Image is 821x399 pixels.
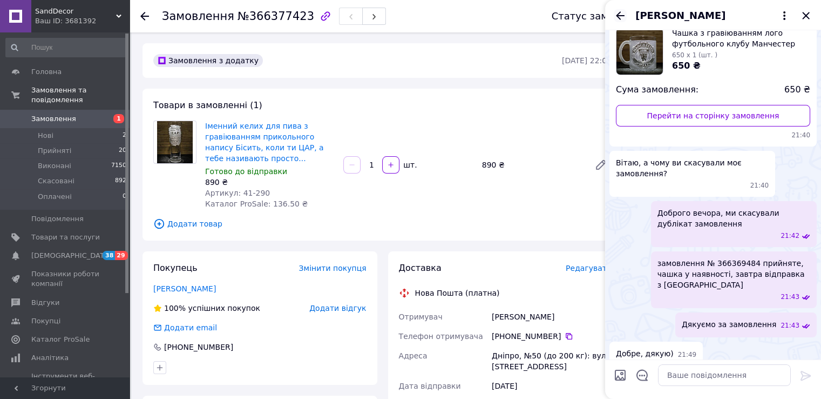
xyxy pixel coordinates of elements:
span: Каталог ProSale [31,335,90,344]
span: Артикул: 41-290 [205,189,270,197]
a: Редагувати [590,154,612,176]
span: замовлення № 366369484 прийняте, чашка у наявності, завтра відправка з [GEOGRAPHIC_DATA] [657,258,810,290]
div: Дніпро, №50 (до 200 кг): вул. [STREET_ADDRESS] [490,346,614,376]
a: Перейти на сторінку замовлення [616,105,810,127]
span: 0 [123,192,126,202]
div: [PHONE_NUMBER] [492,331,612,342]
span: Каталог ProSale: 136.50 ₴ [205,199,308,208]
span: Чашка з гравіюванням лого футбольного клубу Манчестер Юнайтед FC Manchester United SandDecor [672,28,810,49]
span: Виконані [38,161,71,171]
div: Замовлення з додатку [153,54,263,67]
div: Додати email [163,322,218,333]
span: Покупці [31,316,60,326]
span: Скасовані [38,176,74,186]
span: 20 [119,146,126,156]
div: Ваш ID: 3681392 [35,16,130,26]
span: 21:43 12.10.2025 [781,321,799,330]
span: Дякуємо за замовлення [682,319,777,330]
span: 38 [103,251,115,260]
span: Додати товар [153,218,612,230]
span: Відгуки [31,298,59,308]
button: [PERSON_NAME] [635,9,791,23]
span: 100% [164,304,186,312]
span: Інструменти веб-майстра та SEO [31,371,100,391]
img: 5092269031_w160_h160_chashka-z-graviyuvannyam.jpg [616,28,663,75]
span: Доставка [399,263,442,273]
span: SandDecor [35,6,116,16]
div: Статус замовлення [552,11,651,22]
div: шт. [401,159,418,170]
div: 890 ₴ [205,177,335,188]
span: Замовлення [162,10,234,23]
div: Повернутися назад [140,11,149,22]
span: Прийняті [38,146,71,156]
span: Замовлення [31,114,76,124]
span: 21:40 12.10.2025 [750,181,769,190]
span: [PERSON_NAME] [635,9,725,23]
span: Сума замовлення: [616,84,698,96]
input: Пошук [5,38,127,57]
span: 650 ₴ [672,61,701,71]
span: Отримувач [399,312,443,321]
button: Відкрити шаблони відповідей [635,368,649,382]
span: Вітаю, а чому ви скасували моє замовлення? [616,157,769,179]
span: Товари в замовленні (1) [153,100,262,110]
span: Дата відправки [399,382,461,390]
span: Показники роботи компанії [31,269,100,289]
a: [PERSON_NAME] [153,284,216,293]
span: [DEMOGRAPHIC_DATA] [31,251,111,261]
span: Замовлення та повідомлення [31,85,130,105]
span: Телефон отримувача [399,332,483,341]
span: Товари та послуги [31,232,100,242]
span: 2 [123,131,126,141]
span: 1 [113,114,124,123]
span: Редагувати [566,264,612,272]
span: Добре, дякую) [616,348,674,360]
span: №366377423 [238,10,314,23]
span: 21:49 12.10.2025 [678,350,697,360]
span: 21:40 12.10.2025 [616,131,810,140]
div: Додати email [152,322,218,333]
span: Доброго вечора, ми скасували дублікат замовлення [657,208,810,229]
span: Аналітика [31,353,69,363]
time: [DATE] 22:03 [562,56,612,65]
span: 21:42 12.10.2025 [781,231,799,241]
span: Нові [38,131,53,141]
span: 650 x 1 (шт. ) [672,51,717,59]
span: 650 ₴ [784,84,810,96]
span: Змінити покупця [299,264,367,272]
div: Нова Пошта (платна) [412,288,503,298]
div: успішних покупок [153,303,260,314]
span: Покупець [153,263,198,273]
button: Назад [614,9,627,22]
div: [DATE] [490,376,614,396]
div: [PHONE_NUMBER] [163,342,234,353]
img: Іменний келих для пива з гравіюванням прикольного напису Бісить, коли ти ЦАР, а тебе називають пр... [157,121,193,163]
span: Головна [31,67,62,77]
span: 21:43 12.10.2025 [781,292,799,302]
div: [PERSON_NAME] [490,307,614,327]
span: Адреса [399,351,428,360]
span: Оплачені [38,192,72,202]
span: 7150 [111,161,126,171]
span: Додати відгук [309,304,366,312]
div: 890 ₴ [478,157,586,172]
button: Закрити [799,9,812,22]
a: Іменний келих для пива з гравіюванням прикольного напису Бісить, коли ти ЦАР, а тебе називають пр... [205,122,324,163]
span: 892 [115,176,126,186]
span: Готово до відправки [205,167,287,176]
span: 29 [115,251,127,260]
span: Повідомлення [31,214,84,224]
